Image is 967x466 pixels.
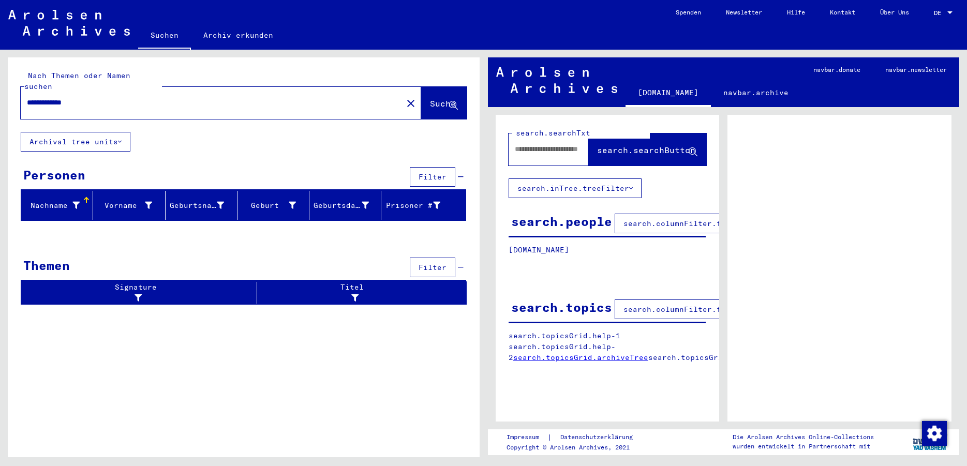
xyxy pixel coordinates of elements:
[21,191,93,220] mat-header-cell: Nachname
[421,87,467,119] button: Suche
[25,197,93,214] div: Nachname
[597,145,695,155] span: search.searchButton
[314,200,369,211] div: Geburtsdatum
[873,57,959,82] a: navbar.newsletter
[309,191,381,220] mat-header-cell: Geburtsdatum
[516,128,590,138] mat-label: search.searchTxt
[509,330,707,363] p: search.topicsGrid.help-1 search.topicsGrid.help-2 search.topicsGrid.manually.
[385,197,453,214] div: Prisoner #
[626,80,711,107] a: [DOMAIN_NAME]
[419,263,447,272] span: Filter
[615,299,753,319] button: search.columnFilter.filter
[430,98,456,109] span: Suche
[138,23,191,50] a: Suchen
[400,93,421,113] button: Clear
[733,442,874,451] p: wurden entwickelt in Partnerschaft mit
[410,167,455,187] button: Filter
[513,353,648,362] a: search.topicsGrid.archiveTree
[23,256,70,275] div: Themen
[242,197,309,214] div: Geburt‏
[511,298,612,317] div: search.topics
[385,200,440,211] div: Prisoner #
[588,133,706,166] button: search.searchButton
[911,429,949,455] img: yv_logo.png
[170,197,237,214] div: Geburtsname
[24,71,130,91] mat-label: Nach Themen oder Namen suchen
[242,200,296,211] div: Geburt‏
[552,432,645,443] a: Datenschutzerklärung
[23,166,85,184] div: Personen
[922,421,947,446] img: Zustimmung ändern
[237,191,309,220] mat-header-cell: Geburt‏
[25,282,249,304] div: Signature
[93,191,165,220] mat-header-cell: Vorname
[623,305,744,314] span: search.columnFilter.filter
[410,258,455,277] button: Filter
[314,197,382,214] div: Geburtsdatum
[166,191,237,220] mat-header-cell: Geburtsname
[507,443,645,452] p: Copyright © Arolsen Archives, 2021
[191,23,286,48] a: Archiv erkunden
[261,282,446,304] div: Titel
[507,432,645,443] div: |
[261,282,456,304] div: Titel
[97,197,165,214] div: Vorname
[21,132,130,152] button: Archival tree units
[511,212,612,231] div: search.people
[623,219,744,228] span: search.columnFilter.filter
[419,172,447,182] span: Filter
[8,10,130,36] img: Arolsen_neg.svg
[615,214,753,233] button: search.columnFilter.filter
[509,178,642,198] button: search.inTree.treeFilter
[405,97,417,110] mat-icon: close
[921,420,946,445] div: Zustimmung ändern
[711,80,801,105] a: navbar.archive
[934,9,945,17] span: DE
[509,245,706,255] p: [DOMAIN_NAME]
[170,200,224,211] div: Geburtsname
[496,67,618,93] img: Arolsen_neg.svg
[25,282,259,304] div: Signature
[733,432,874,442] p: Die Arolsen Archives Online-Collections
[381,191,465,220] mat-header-cell: Prisoner #
[97,200,152,211] div: Vorname
[507,432,547,443] a: Impressum
[801,57,873,82] a: navbar.donate
[25,200,80,211] div: Nachname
